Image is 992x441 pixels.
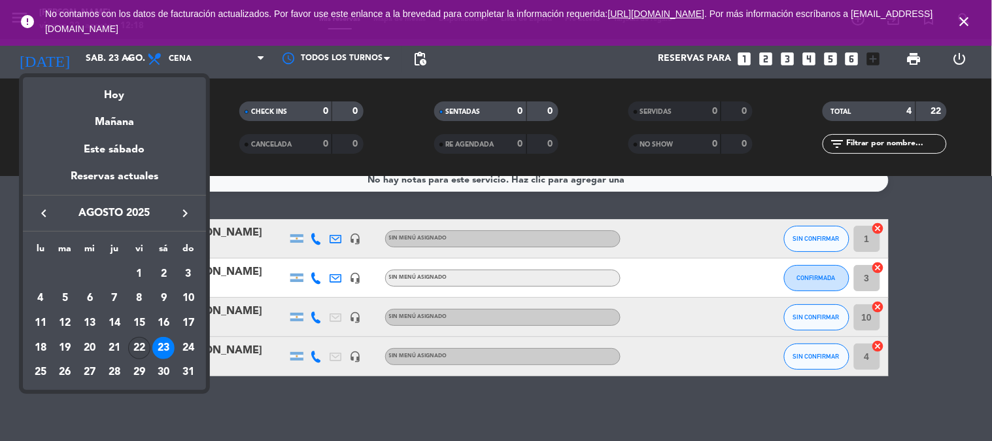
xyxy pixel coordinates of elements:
div: 12 [54,312,77,334]
div: 5 [54,287,77,309]
td: 23 de agosto de 2025 [152,336,177,361]
td: 11 de agosto de 2025 [28,311,53,336]
th: miércoles [77,241,102,262]
div: 23 [152,337,175,359]
th: martes [53,241,78,262]
div: 11 [29,312,52,334]
td: 10 de agosto de 2025 [176,286,201,311]
div: 9 [152,287,175,309]
div: 2 [152,263,175,285]
div: 17 [177,312,199,334]
td: 19 de agosto de 2025 [53,336,78,361]
button: keyboard_arrow_right [173,205,197,222]
div: 7 [103,287,126,309]
td: 21 de agosto de 2025 [102,336,127,361]
td: 24 de agosto de 2025 [176,336,201,361]
div: Este sábado [23,132,206,168]
div: 1 [128,263,150,285]
div: 26 [54,361,77,383]
td: 2 de agosto de 2025 [152,262,177,287]
div: 21 [103,337,126,359]
th: jueves [102,241,127,262]
div: 28 [103,361,126,383]
td: 26 de agosto de 2025 [53,360,78,385]
th: viernes [127,241,152,262]
th: domingo [176,241,201,262]
td: 6 de agosto de 2025 [77,286,102,311]
td: 31 de agosto de 2025 [176,360,201,385]
div: 3 [177,263,199,285]
td: 28 de agosto de 2025 [102,360,127,385]
div: Hoy [23,77,206,104]
td: 12 de agosto de 2025 [53,311,78,336]
div: 19 [54,337,77,359]
div: 10 [177,287,199,309]
td: 15 de agosto de 2025 [127,311,152,336]
button: keyboard_arrow_left [32,205,56,222]
td: 30 de agosto de 2025 [152,360,177,385]
i: keyboard_arrow_right [177,205,193,221]
td: 5 de agosto de 2025 [53,286,78,311]
th: sábado [152,241,177,262]
th: lunes [28,241,53,262]
div: 31 [177,361,199,383]
div: 22 [128,337,150,359]
td: 13 de agosto de 2025 [77,311,102,336]
div: 27 [78,361,101,383]
div: 25 [29,361,52,383]
td: 14 de agosto de 2025 [102,311,127,336]
td: AGO. [28,262,127,287]
td: 18 de agosto de 2025 [28,336,53,361]
td: 1 de agosto de 2025 [127,262,152,287]
td: 4 de agosto de 2025 [28,286,53,311]
td: 25 de agosto de 2025 [28,360,53,385]
div: 30 [152,361,175,383]
td: 9 de agosto de 2025 [152,286,177,311]
div: 29 [128,361,150,383]
div: 4 [29,287,52,309]
td: 8 de agosto de 2025 [127,286,152,311]
td: 16 de agosto de 2025 [152,311,177,336]
div: Mañana [23,104,206,131]
td: 20 de agosto de 2025 [77,336,102,361]
td: 3 de agosto de 2025 [176,262,201,287]
div: Reservas actuales [23,168,206,195]
div: 18 [29,337,52,359]
div: 15 [128,312,150,334]
div: 16 [152,312,175,334]
td: 29 de agosto de 2025 [127,360,152,385]
div: 20 [78,337,101,359]
div: 8 [128,287,150,309]
td: 22 de agosto de 2025 [127,336,152,361]
div: 13 [78,312,101,334]
td: 27 de agosto de 2025 [77,360,102,385]
i: keyboard_arrow_left [36,205,52,221]
div: 6 [78,287,101,309]
span: agosto 2025 [56,205,173,222]
td: 7 de agosto de 2025 [102,286,127,311]
td: 17 de agosto de 2025 [176,311,201,336]
div: 14 [103,312,126,334]
div: 24 [177,337,199,359]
